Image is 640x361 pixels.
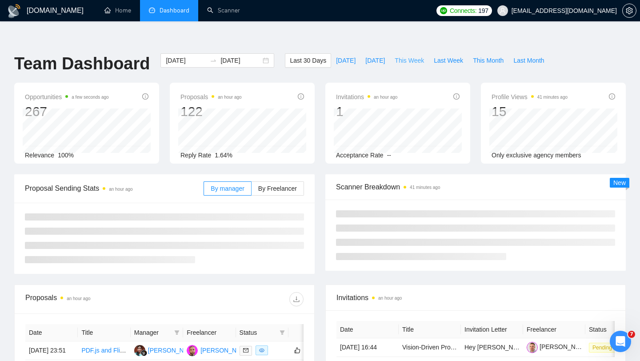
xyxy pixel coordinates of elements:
th: Invitation Letter [461,321,523,338]
time: an hour ago [218,95,241,100]
span: eye [259,348,264,353]
span: This Week [395,56,424,65]
span: -- [387,152,391,159]
time: an hour ago [67,296,90,301]
button: Last Month [508,53,549,68]
th: Manager [131,324,183,341]
input: End date [220,56,261,65]
span: Reply Rate [180,152,211,159]
span: Opportunities [25,92,109,102]
img: YK [187,345,198,356]
span: info-circle [609,93,615,100]
span: Scanner Breakdown [336,181,615,193]
img: gigradar-bm.png [141,350,147,356]
button: This Week [390,53,429,68]
time: a few seconds ago [72,95,108,100]
div: 1 [336,103,397,120]
span: Last Week [434,56,463,65]
input: Start date [166,56,206,65]
th: Title [78,324,130,341]
button: setting [622,4,636,18]
div: 122 [180,103,242,120]
a: Vision-Driven Project Manager for Blugency (UI/UX + HTML Oversight) [402,344,597,351]
span: Pending [589,343,616,353]
span: download [290,296,303,303]
span: mail [243,348,248,353]
a: YP[PERSON_NAME] [134,346,199,353]
span: info-circle [298,93,304,100]
div: 267 [25,103,109,120]
span: Relevance [25,152,54,159]
span: filter [278,326,287,339]
span: Acceptance Rate [336,152,384,159]
span: Dashboard [160,7,189,14]
span: info-circle [142,93,148,100]
span: Only exclusive agency members [492,152,581,159]
span: Proposals [180,92,242,102]
span: filter [280,330,285,335]
th: Date [25,324,78,341]
a: [PERSON_NAME] [527,343,591,350]
img: upwork-logo.png [440,7,447,14]
span: Manager [134,328,171,337]
td: PDF.js and Flipbook Expert to Advise and Support Our Shopify APP Developer [78,341,130,360]
a: searchScanner [207,7,240,14]
span: Profile Views [492,92,568,102]
time: an hour ago [109,187,132,192]
th: Date [336,321,399,338]
span: This Month [473,56,504,65]
td: Vision-Driven Project Manager for Blugency (UI/UX + HTML Oversight) [399,338,461,357]
span: Invitations [336,92,397,102]
span: By Freelancer [258,185,297,192]
time: an hour ago [378,296,402,301]
th: Title [399,321,461,338]
span: [DATE] [365,56,385,65]
span: New [613,179,626,186]
time: 41 minutes ago [410,185,440,190]
span: Last 30 Days [290,56,326,65]
span: like [294,347,300,354]
button: [DATE] [331,53,360,68]
button: Last Week [429,53,468,68]
a: setting [622,7,636,14]
span: Proposal Sending Stats [25,183,204,194]
a: homeHome [104,7,131,14]
button: [DATE] [360,53,390,68]
span: Status [240,328,276,337]
div: 15 [492,103,568,120]
span: By manager [211,185,244,192]
span: user [500,8,506,14]
span: swap-right [210,57,217,64]
span: 1.64% [215,152,232,159]
span: dashboard [149,7,155,13]
a: Pending [589,344,619,351]
a: PDF.js and Flipbook Expert to Advise and Support Our Shopify APP Developer [81,347,297,354]
span: info-circle [453,93,460,100]
span: [DATE] [336,56,356,65]
td: [DATE] 23:51 [25,341,78,360]
th: Freelancer [523,321,585,338]
time: 41 minutes ago [537,95,568,100]
th: Freelancer [183,324,236,341]
img: logo [7,4,21,18]
span: Last Month [513,56,544,65]
span: Invitations [336,292,615,303]
button: like [292,345,303,356]
time: an hour ago [374,95,397,100]
div: [PERSON_NAME] [148,345,199,355]
span: setting [623,7,636,14]
a: YK[PERSON_NAME] [187,346,252,353]
span: to [210,57,217,64]
span: filter [174,330,180,335]
span: 197 [478,6,488,16]
button: This Month [468,53,508,68]
span: filter [172,326,181,339]
img: c1tV6_7-sd7N4psm9vGwGQNEUlBtRaUN6BgB6F7w0jPJJGTnD6fhrlLomnnxBUhTWY [527,342,538,353]
img: YP [134,345,145,356]
div: [PERSON_NAME] [200,345,252,355]
button: Last 30 Days [285,53,331,68]
span: 7 [628,331,635,338]
h1: Team Dashboard [14,53,150,74]
iframe: Intercom live chat [610,331,631,352]
div: Proposals [25,292,164,306]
